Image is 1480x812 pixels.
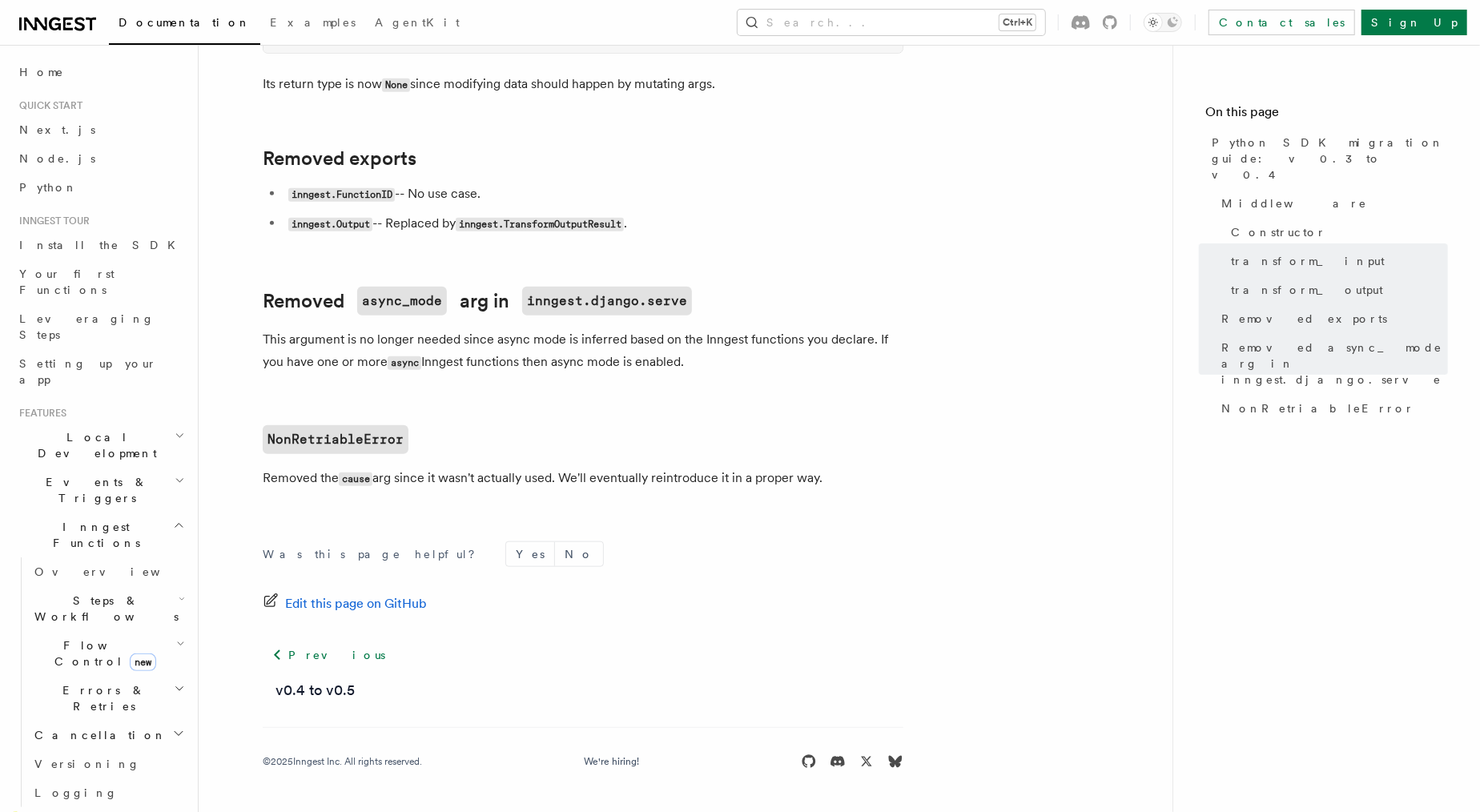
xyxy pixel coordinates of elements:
[13,474,175,506] span: Events & Triggers
[28,593,179,625] span: Steps & Workflows
[388,356,421,370] code: async
[263,425,408,454] a: NonRetriableError
[13,115,188,144] a: Next.js
[28,586,188,631] button: Steps & Workflows
[28,750,188,778] a: Versioning
[1215,394,1448,423] a: NonRetriableError
[13,99,82,112] span: Quick start
[13,349,188,394] a: Setting up your app
[28,676,188,721] button: Errors & Retries
[382,78,410,92] code: None
[1221,311,1387,327] span: Removed exports
[506,542,554,566] button: Yes
[1144,13,1182,32] button: Toggle dark mode
[28,727,167,743] span: Cancellation
[270,16,356,29] span: Examples
[28,637,176,669] span: Flow Control
[555,542,603,566] button: No
[263,73,903,96] p: Its return type is now since modifying data should happen by mutating args.
[1225,275,1448,304] a: transform_output
[263,328,903,374] p: This argument is no longer needed since async mode is inferred based on the Inngest functions you...
[357,287,447,316] code: async_mode
[284,212,903,235] li: -- Replaced by .
[1361,10,1467,35] a: Sign Up
[13,58,188,86] a: Home
[13,557,188,807] div: Inngest Functions
[1215,304,1448,333] a: Removed exports
[13,144,188,173] a: Node.js
[263,593,427,615] a: Edit this page on GitHub
[1221,195,1367,211] span: Middleware
[13,407,66,420] span: Features
[1221,400,1414,416] span: NonRetriableError
[999,14,1036,30] kbd: Ctrl+K
[1225,247,1448,275] a: transform_input
[13,468,188,513] button: Events & Triggers
[375,16,460,29] span: AgentKit
[28,682,174,714] span: Errors & Retries
[284,183,903,206] li: -- No use case.
[19,123,95,136] span: Next.js
[28,557,188,586] a: Overview
[13,429,175,461] span: Local Development
[288,188,395,202] code: inngest.FunctionID
[275,679,355,701] a: v0.4 to v0.5
[19,239,185,251] span: Install the SDK
[13,519,173,551] span: Inngest Functions
[13,231,188,259] a: Install the SDK
[13,423,188,468] button: Local Development
[19,181,78,194] span: Python
[28,631,188,676] button: Flow Controlnew
[109,5,260,45] a: Documentation
[1205,128,1448,189] a: Python SDK migration guide: v0.3 to v0.4
[1231,253,1385,269] span: transform_input
[1231,224,1326,240] span: Constructor
[28,721,188,750] button: Cancellation
[339,472,372,486] code: cause
[19,267,115,296] span: Your first Functions
[19,152,95,165] span: Node.js
[1225,218,1448,247] a: Constructor
[19,357,157,386] span: Setting up your app
[1215,333,1448,394] a: Removed async_mode arg in inngest.django.serve
[13,173,188,202] a: Python
[13,304,188,349] a: Leveraging Steps
[1209,10,1355,35] a: Contact sales
[1221,340,1448,388] span: Removed async_mode arg in inngest.django.serve
[456,218,624,231] code: inngest.TransformOutputResult
[13,259,188,304] a: Your first Functions
[263,641,395,669] a: Previous
[34,758,140,770] span: Versioning
[522,287,692,316] code: inngest.django.serve
[263,755,422,768] div: © 2025 Inngest Inc. All rights reserved.
[13,513,188,557] button: Inngest Functions
[738,10,1045,35] button: Search...Ctrl+K
[263,546,486,562] p: Was this page helpful?
[263,467,903,490] p: Removed the arg since it wasn't actually used. We'll eventually reintroduce it in a proper way.
[34,786,118,799] span: Logging
[1212,135,1448,183] span: Python SDK migration guide: v0.3 to v0.4
[13,215,90,227] span: Inngest tour
[34,565,199,578] span: Overview
[28,778,188,807] a: Logging
[1205,103,1448,128] h4: On this page
[1231,282,1383,298] span: transform_output
[19,64,64,80] span: Home
[263,147,416,170] a: Removed exports
[1215,189,1448,218] a: Middleware
[285,593,427,615] span: Edit this page on GitHub
[19,312,155,341] span: Leveraging Steps
[130,653,156,671] span: new
[288,218,372,231] code: inngest.Output
[119,16,251,29] span: Documentation
[584,755,639,768] a: We're hiring!
[260,5,365,43] a: Examples
[263,287,692,316] a: Removedasync_modearg ininngest.django.serve
[365,5,469,43] a: AgentKit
